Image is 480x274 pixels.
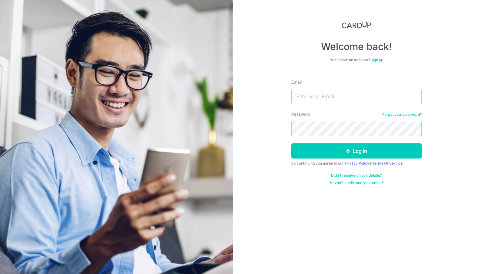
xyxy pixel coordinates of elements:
[291,111,311,117] label: Password
[291,161,422,166] div: By continuing you agree to our &
[291,79,302,85] label: Email
[331,173,382,178] a: Didn't receive unlock details?
[291,89,422,104] input: Enter your Email
[291,143,422,159] button: Log in
[291,41,422,53] h4: Welcome back!
[372,161,403,165] a: Terms Of Service
[342,21,371,28] img: CardUp Logo
[330,180,383,185] a: Haven't confirmed your email?
[370,58,383,62] a: Sign up
[344,161,369,165] a: Privacy Policy
[291,58,422,62] div: Don’t have an account?
[382,112,422,117] a: Forgot your password?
